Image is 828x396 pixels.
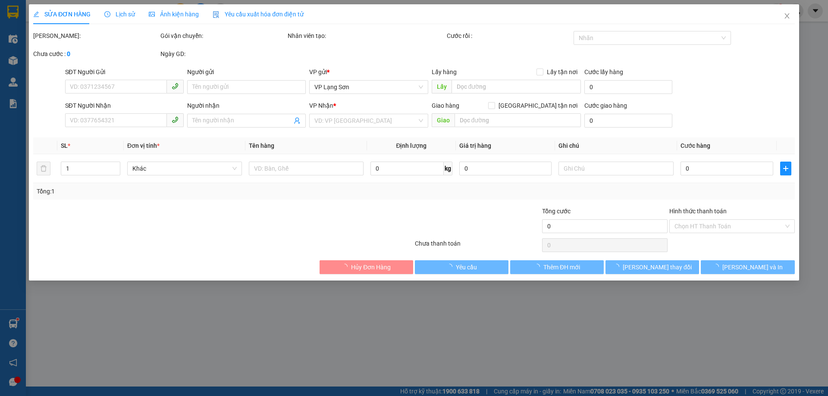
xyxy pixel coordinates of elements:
span: kg [444,162,452,175]
span: Lấy hàng [432,69,457,75]
div: Cước rồi : [447,31,572,41]
span: Khác [132,162,237,175]
span: [PERSON_NAME] và In [722,262,783,272]
input: Dọc đường [455,113,581,127]
button: Thêm ĐH mới [510,260,604,274]
button: Close [775,4,799,28]
span: Lấy [432,80,452,94]
div: Người gửi [187,67,306,77]
span: SỬA ĐƠN HÀNG [33,11,91,18]
span: edit [33,11,39,17]
span: clock-circle [104,11,110,17]
button: Hủy Đơn Hàng [320,260,413,274]
span: Ảnh kiện hàng [149,11,199,18]
div: Chưa cước : [33,49,159,59]
span: Cước hàng [681,142,710,149]
button: [PERSON_NAME] và In [701,260,795,274]
div: SĐT Người Nhận [65,101,184,110]
span: Lịch sử [104,11,135,18]
label: Hình thức thanh toán [669,208,727,215]
span: loading [342,264,351,270]
img: icon [213,11,220,18]
div: Người nhận [187,101,306,110]
div: [PERSON_NAME]: [33,31,159,41]
span: Hủy Đơn Hàng [351,262,391,272]
span: Đơn vị tính [127,142,160,149]
span: loading [713,264,722,270]
span: Giá trị hàng [459,142,491,149]
div: SĐT Người Gửi [65,67,184,77]
span: close [784,12,790,19]
span: picture [149,11,155,17]
span: loading [534,264,543,270]
span: Yêu cầu [456,262,477,272]
span: Lấy tận nơi [543,67,581,77]
input: Ghi Chú [559,162,674,175]
div: Gói vận chuyển: [160,31,286,41]
span: Tổng cước [542,208,571,215]
span: Giao hàng [432,102,459,109]
span: Yêu cầu xuất hóa đơn điện tử [213,11,304,18]
span: VP Nhận [310,102,334,109]
span: loading [446,264,456,270]
div: Ngày GD: [160,49,286,59]
div: Nhân viên tạo: [288,31,445,41]
input: Dọc đường [452,80,581,94]
span: phone [172,116,179,123]
span: [GEOGRAPHIC_DATA] tận nơi [495,101,581,110]
span: plus [781,165,791,172]
span: Định lượng [396,142,427,149]
span: user-add [294,117,301,124]
button: [PERSON_NAME] thay đổi [605,260,699,274]
button: Yêu cầu [415,260,508,274]
div: VP gửi [310,67,428,77]
th: Ghi chú [555,137,677,154]
label: Cước giao hàng [584,102,627,109]
div: Chưa thanh toán [414,239,541,254]
b: 0 [67,50,70,57]
button: plus [780,162,791,175]
input: VD: Bàn, Ghế [249,162,364,175]
div: Tổng: 1 [37,187,320,196]
span: VP Lạng Sơn [315,81,423,94]
span: Tên hàng [249,142,274,149]
span: loading [613,264,623,270]
span: Giao [432,113,455,127]
input: Cước giao hàng [584,114,672,128]
span: [PERSON_NAME] thay đổi [623,262,692,272]
span: phone [172,83,179,90]
label: Cước lấy hàng [584,69,623,75]
input: Cước lấy hàng [584,80,672,94]
span: Thêm ĐH mới [543,262,580,272]
button: delete [37,162,50,175]
span: SL [61,142,68,149]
